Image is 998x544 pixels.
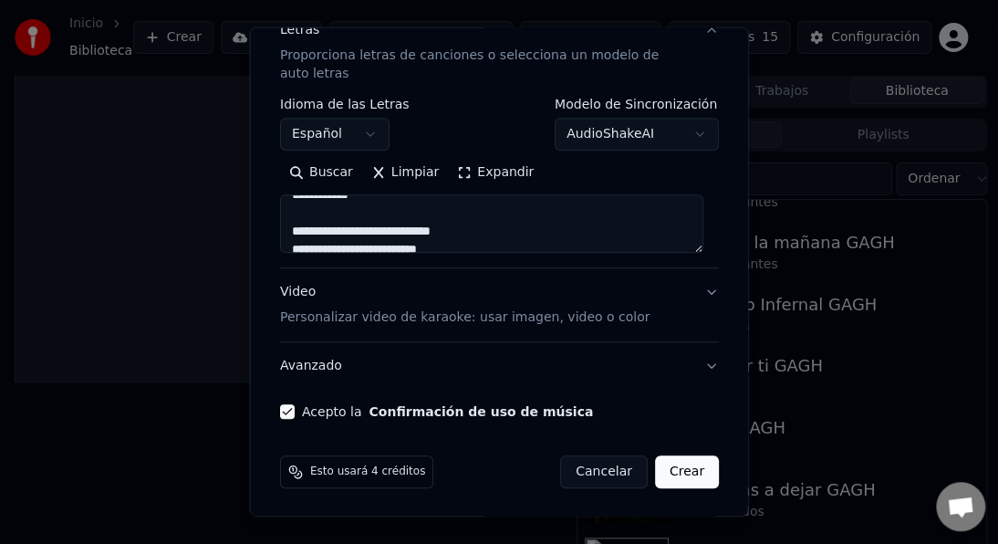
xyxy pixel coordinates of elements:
button: LetrasProporciona letras de canciones o selecciona un modelo de auto letras [280,6,719,98]
label: Idioma de las Letras [280,98,410,110]
p: Proporciona letras de canciones o selecciona un modelo de auto letras [280,47,690,83]
button: Buscar [280,158,362,187]
button: Limpiar [361,158,447,187]
button: Expandir [448,158,543,187]
button: Cancelar [560,455,648,488]
div: Letras [280,21,319,39]
button: Avanzado [280,342,719,390]
button: Acepto la [369,405,593,418]
div: Video [280,283,650,327]
label: Acepto la [302,405,593,418]
span: Esto usará 4 créditos [310,465,425,479]
p: Personalizar video de karaoke: usar imagen, video o color [280,309,650,327]
div: LetrasProporciona letras de canciones o selecciona un modelo de auto letras [280,98,719,267]
button: Crear [654,455,718,488]
label: Modelo de Sincronización [555,98,719,110]
button: VideoPersonalizar video de karaoke: usar imagen, video o color [280,268,719,341]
